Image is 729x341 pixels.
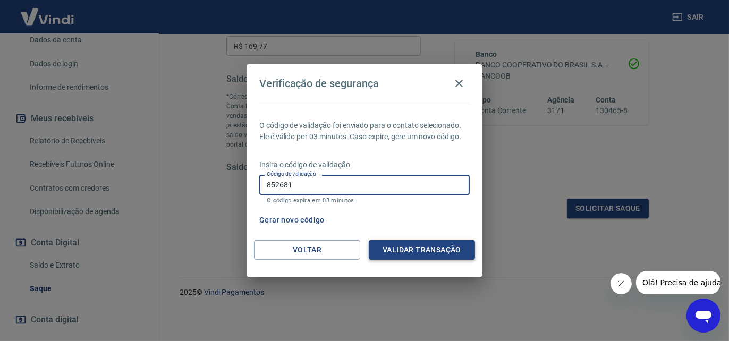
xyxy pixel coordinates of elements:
button: Validar transação [369,240,475,260]
button: Voltar [254,240,360,260]
p: O código expira em 03 minutos. [267,197,462,204]
iframe: Mensagem da empresa [636,271,720,294]
label: Código de validação [267,170,316,178]
button: Gerar novo código [255,210,329,230]
h4: Verificação de segurança [259,77,379,90]
span: Olá! Precisa de ajuda? [6,7,89,16]
p: O código de validação foi enviado para o contato selecionado. Ele é válido por 03 minutos. Caso e... [259,120,470,142]
p: Insira o código de validação [259,159,470,170]
iframe: Botão para abrir a janela de mensagens [686,299,720,333]
iframe: Fechar mensagem [611,273,632,294]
